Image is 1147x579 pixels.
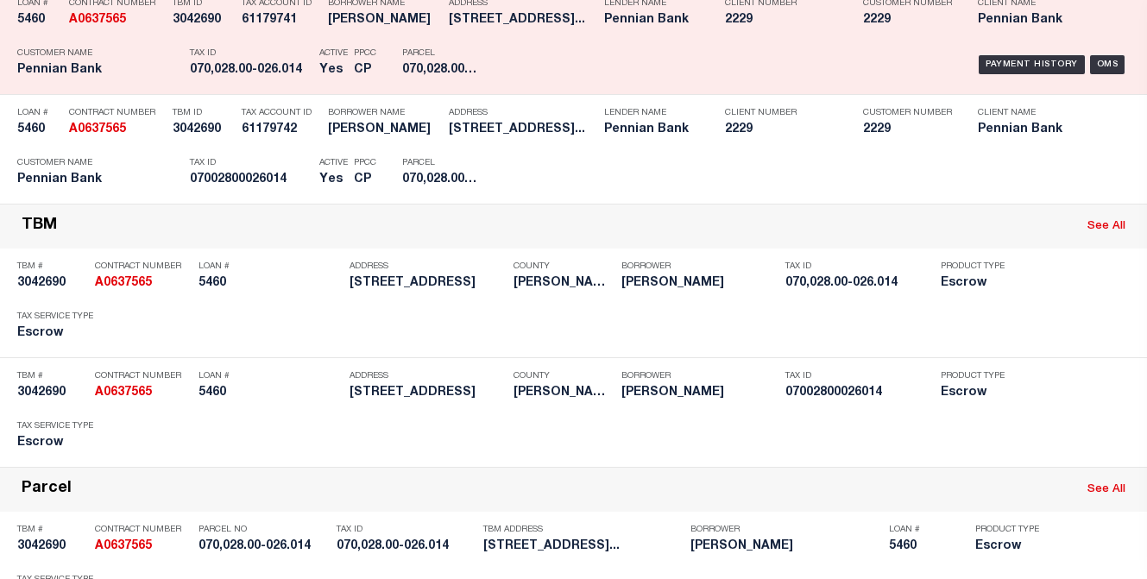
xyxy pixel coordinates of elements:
[17,158,164,168] p: Customer Name
[17,13,60,28] h5: 5460
[95,277,152,289] strong: A0637565
[354,158,376,168] p: PPCC
[350,386,505,400] h5: 654 Mountain Rd
[514,276,613,291] h5: Perry
[17,326,104,341] h5: Escrow
[978,13,1125,28] h5: Pennian Bank
[319,173,345,187] h5: Yes
[69,123,164,137] h5: A0637565
[242,123,319,137] h5: 61179742
[785,261,932,272] p: Tax ID
[690,539,880,554] h5: William Hudson
[17,108,60,118] p: Loan #
[979,55,1085,74] div: Payment History
[483,525,682,535] p: TBM Address
[863,108,952,118] p: Customer Number
[319,48,348,59] p: Active
[319,63,345,78] h5: Yes
[978,123,1125,137] h5: Pennian Bank
[785,386,932,400] h5: 07002800026014
[95,386,190,400] h5: A0637565
[95,276,190,291] h5: A0637565
[199,539,328,554] h5: 070,028.00-026.014
[725,13,837,28] h5: 2229
[350,261,505,272] p: Address
[95,525,190,535] p: Contract Number
[69,108,164,118] p: Contract Number
[785,371,932,381] p: Tax ID
[17,539,86,554] h5: 3042690
[190,48,311,59] p: Tax ID
[17,421,104,431] p: Tax Service Type
[95,371,190,381] p: Contract Number
[354,63,376,78] h5: CP
[889,539,967,554] h5: 5460
[690,525,880,535] p: Borrower
[785,276,932,291] h5: 070,028.00-026.014
[604,13,699,28] h5: Pennian Bank
[199,525,328,535] p: Parcel No
[190,173,311,187] h5: 07002800026014
[621,276,777,291] h5: William Hudson
[17,312,104,322] p: Tax Service Type
[350,371,505,381] p: Address
[190,63,311,78] h5: 070,028.00-026.014
[621,261,777,272] p: Borrower
[17,173,164,187] h5: Pennian Bank
[354,48,376,59] p: PPCC
[17,386,86,400] h5: 3042690
[319,158,348,168] p: Active
[22,217,57,236] div: TBM
[449,123,596,137] h5: 654 Mountain Rd Millerstown PA...
[514,261,613,272] p: County
[242,108,319,118] p: Tax Account ID
[449,13,596,28] h5: 654 Mountain Rd Millerstown PA...
[95,540,152,552] strong: A0637565
[725,108,837,118] p: Client Number
[17,525,86,535] p: TBM #
[17,371,86,381] p: TBM #
[975,539,1053,554] h5: Escrow
[173,13,233,28] h5: 3042690
[975,525,1053,535] p: Product Type
[941,276,1018,291] h5: Escrow
[17,48,164,59] p: Customer Name
[402,158,480,168] p: Parcel
[889,525,967,535] p: Loan #
[328,123,440,137] h5: WILLIAM HUDSON
[725,123,837,137] h5: 2229
[354,173,376,187] h5: CP
[17,63,164,78] h5: Pennian Bank
[337,525,475,535] p: Tax ID
[69,13,164,28] h5: A0637565
[941,261,1018,272] p: Product Type
[199,276,341,291] h5: 5460
[514,371,613,381] p: County
[199,261,341,272] p: Loan #
[402,48,480,59] p: Parcel
[350,276,505,291] h5: 654 Mountain Rd
[483,539,682,554] h5: 654 Mountain Rd Millerstown PA...
[621,371,777,381] p: Borrower
[173,108,233,118] p: TBM ID
[199,386,341,400] h5: 5460
[514,386,613,400] h5: Perry
[337,539,475,554] h5: 070,028.00-026.014
[173,123,233,137] h5: 3042690
[863,13,949,28] h5: 2229
[1087,221,1125,232] a: See All
[328,13,440,28] h5: WILLIAM HUDSON
[863,123,949,137] h5: 2229
[1090,55,1125,74] div: OMS
[17,261,86,272] p: TBM #
[17,123,60,137] h5: 5460
[69,123,126,135] strong: A0637565
[621,386,777,400] h5: William Hudson
[69,14,126,26] strong: A0637565
[941,386,1018,400] h5: Escrow
[941,371,1018,381] p: Product Type
[17,436,104,450] h5: Escrow
[402,63,480,78] h5: 070,028.00-026.014
[604,123,699,137] h5: Pennian Bank
[22,480,72,500] div: Parcel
